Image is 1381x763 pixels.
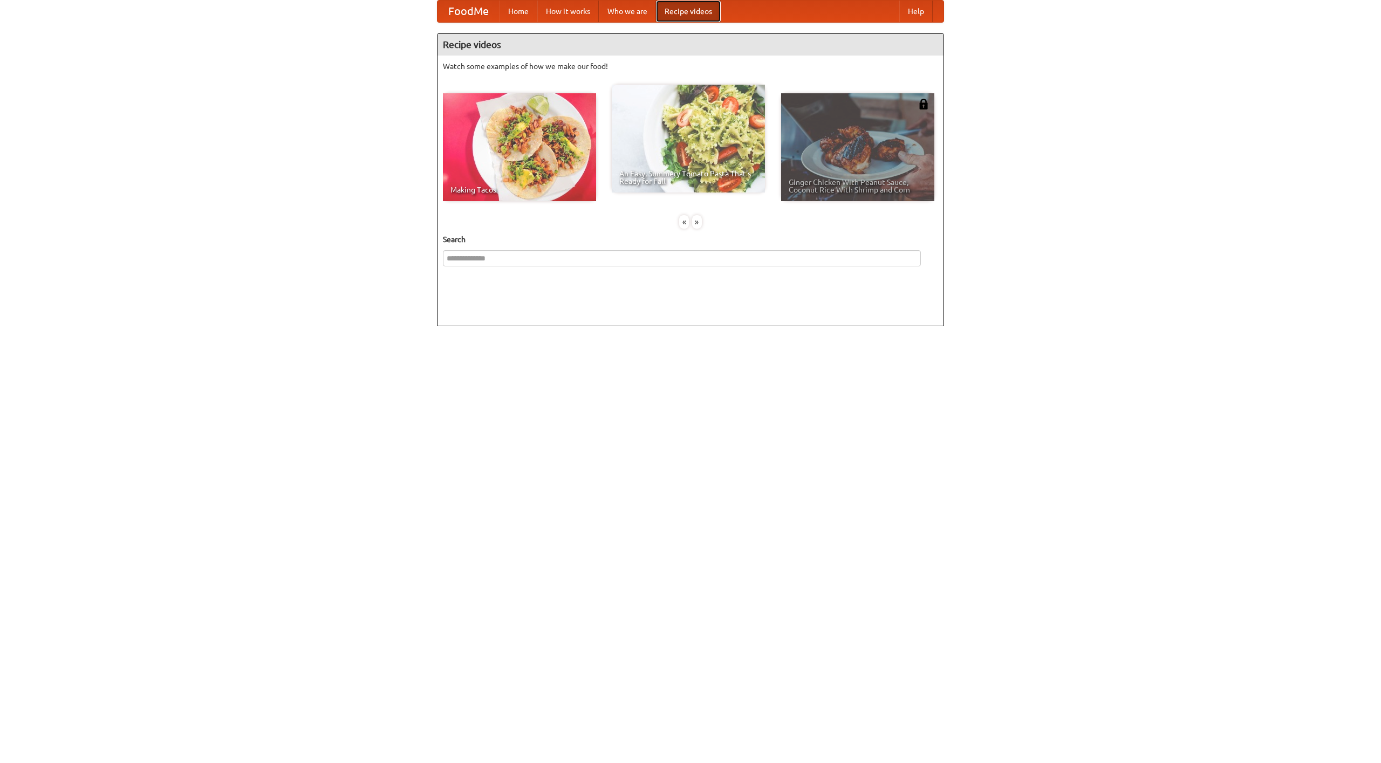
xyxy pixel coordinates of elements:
a: An Easy, Summery Tomato Pasta That's Ready for Fall [612,85,765,193]
a: Help [899,1,933,22]
a: Making Tacos [443,93,596,201]
span: An Easy, Summery Tomato Pasta That's Ready for Fall [619,170,757,185]
div: » [692,215,702,229]
a: How it works [537,1,599,22]
div: « [679,215,689,229]
h4: Recipe videos [437,34,944,56]
span: Making Tacos [450,186,589,194]
img: 483408.png [918,99,929,109]
a: Who we are [599,1,656,22]
a: FoodMe [437,1,500,22]
a: Recipe videos [656,1,721,22]
a: Home [500,1,537,22]
p: Watch some examples of how we make our food! [443,61,938,72]
h5: Search [443,234,938,245]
